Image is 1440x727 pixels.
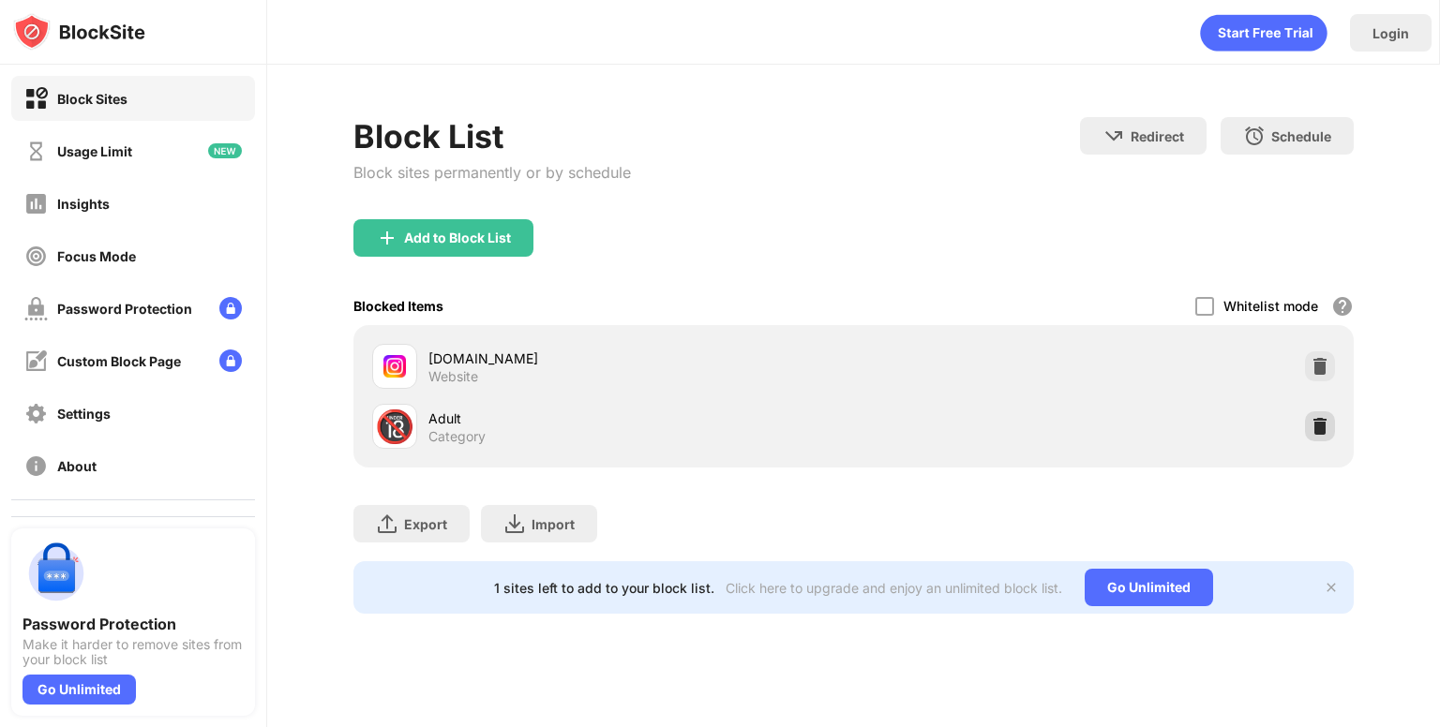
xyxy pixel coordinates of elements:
[1223,298,1318,314] div: Whitelist mode
[375,408,414,446] div: 🔞
[22,637,244,667] div: Make it harder to remove sites from your block list
[13,13,145,51] img: logo-blocksite.svg
[24,454,48,478] img: about-off.svg
[57,406,111,422] div: Settings
[57,458,97,474] div: About
[428,408,853,428] div: Adult
[22,675,136,705] div: Go Unlimited
[428,349,853,368] div: [DOMAIN_NAME]
[428,368,478,385] div: Website
[428,428,486,445] div: Category
[353,163,631,182] div: Block sites permanently or by schedule
[1271,128,1331,144] div: Schedule
[57,248,136,264] div: Focus Mode
[22,540,90,607] img: push-password-protection.svg
[404,230,511,245] div: Add to Block List
[24,297,48,320] img: password-protection-off.svg
[1372,25,1409,41] div: Login
[353,117,631,156] div: Block List
[57,91,127,107] div: Block Sites
[1324,580,1339,595] img: x-button.svg
[24,87,48,111] img: block-on.svg
[404,516,447,532] div: Export
[219,349,242,372] img: lock-menu.svg
[24,192,48,215] img: insights-off.svg
[532,516,575,532] div: Import
[1131,128,1184,144] div: Redirect
[22,615,244,633] div: Password Protection
[24,140,48,163] img: time-usage-off.svg
[208,143,242,158] img: new-icon.svg
[1200,14,1327,52] div: animation
[57,196,110,212] div: Insights
[726,580,1062,596] div: Click here to upgrade and enjoy an unlimited block list.
[24,402,48,425] img: settings-off.svg
[24,245,48,268] img: focus-off.svg
[57,143,132,159] div: Usage Limit
[383,355,406,378] img: favicons
[494,580,714,596] div: 1 sites left to add to your block list.
[1085,569,1213,606] div: Go Unlimited
[219,297,242,319] img: lock-menu.svg
[57,301,192,317] div: Password Protection
[57,353,181,369] div: Custom Block Page
[353,298,443,314] div: Blocked Items
[24,349,48,373] img: customize-block-page-off.svg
